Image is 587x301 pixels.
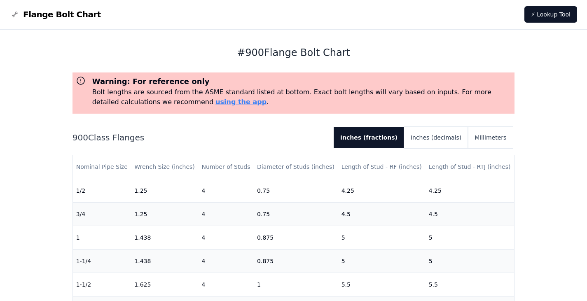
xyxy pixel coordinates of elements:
td: 1 [254,273,338,296]
td: 4 [198,179,254,202]
h2: 900 Class Flanges [72,132,327,143]
th: Length of Stud - RTJ (inches) [426,155,515,179]
button: Inches (fractions) [334,127,404,148]
h1: # 900 Flange Bolt Chart [72,46,515,59]
td: 5.5 [338,273,426,296]
button: Inches (decimals) [404,127,468,148]
th: Number of Studs [198,155,254,179]
th: Nominal Pipe Size [73,155,131,179]
td: 1.25 [131,202,198,226]
td: 0.75 [254,202,338,226]
td: 4.25 [338,179,426,202]
td: 4 [198,273,254,296]
td: 3/4 [73,202,131,226]
td: 1-1/4 [73,249,131,273]
th: Length of Stud - RF (inches) [338,155,426,179]
td: 5.5 [426,273,515,296]
a: Flange Bolt Chart LogoFlange Bolt Chart [10,9,101,20]
td: 1.625 [131,273,198,296]
img: Flange Bolt Chart Logo [10,9,20,19]
td: 4.5 [338,202,426,226]
th: Wrench Size (inches) [131,155,198,179]
td: 1.438 [131,249,198,273]
td: 1 [73,226,131,249]
td: 4.5 [426,202,515,226]
td: 4.25 [426,179,515,202]
td: 0.875 [254,249,338,273]
td: 1-1/2 [73,273,131,296]
td: 4 [198,249,254,273]
td: 5 [426,226,515,249]
td: 1.438 [131,226,198,249]
td: 0.75 [254,179,338,202]
h3: Warning: For reference only [92,76,512,87]
td: 0.875 [254,226,338,249]
td: 1/2 [73,179,131,202]
th: Diameter of Studs (inches) [254,155,338,179]
button: Millimeters [468,127,513,148]
a: ⚡ Lookup Tool [524,6,577,23]
td: 5 [338,226,426,249]
td: 4 [198,202,254,226]
a: using the app [215,98,267,106]
p: Bolt lengths are sourced from the ASME standard listed at bottom. Exact bolt lengths will vary ba... [92,87,512,107]
td: 4 [198,226,254,249]
td: 5 [338,249,426,273]
span: Flange Bolt Chart [23,9,101,20]
td: 1.25 [131,179,198,202]
td: 5 [426,249,515,273]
